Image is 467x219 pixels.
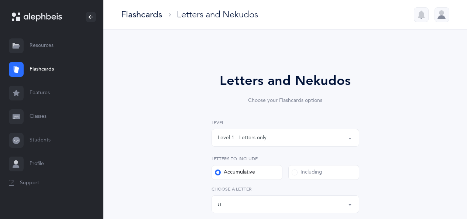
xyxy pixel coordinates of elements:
[212,119,359,126] label: Level
[212,186,359,192] label: Choose a letter
[218,134,267,142] div: Level 1 - Letters only
[191,97,380,105] div: Choose your Flashcards options
[215,169,255,176] div: Accumulative
[121,8,162,21] div: Flashcards
[20,179,39,187] span: Support
[218,201,221,208] div: ת
[212,155,359,162] label: Letters to include
[212,129,359,147] button: Level 1 - Letters only
[177,8,258,21] div: Letters and Nekudos
[292,169,322,176] div: Including
[191,71,380,91] div: Letters and Nekudos
[212,195,359,213] button: ת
